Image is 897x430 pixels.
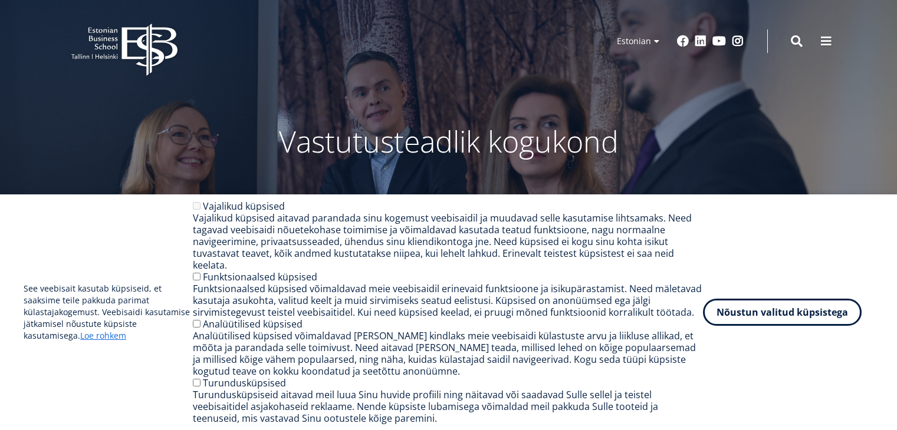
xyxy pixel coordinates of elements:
a: Loe rohkem [80,330,126,342]
label: Analüütilised küpsised [203,317,303,330]
p: Vastutusteadlik kogukond [136,124,761,159]
button: Nõustun valitud küpsistega [703,299,862,326]
div: Analüütilised küpsised võimaldavad [PERSON_NAME] kindlaks meie veebisaidi külastuste arvu ja liik... [193,330,703,377]
div: Funktsionaalsed küpsised võimaldavad meie veebisaidil erinevaid funktsioone ja isikupärastamist. ... [193,283,703,318]
a: Instagram [732,35,744,47]
label: Vajalikud küpsised [203,200,285,213]
div: Turundusküpsiseid aitavad meil luua Sinu huvide profiili ning näitavad või saadavad Sulle sellel ... [193,389,703,424]
a: Youtube [712,35,726,47]
label: Turundusküpsised [203,376,286,389]
p: See veebisait kasutab küpsiseid, et saaksime teile pakkuda parimat külastajakogemust. Veebisaidi ... [24,283,193,342]
label: Funktsionaalsed küpsised [203,270,317,283]
a: Facebook [677,35,689,47]
div: Vajalikud küpsised aitavad parandada sinu kogemust veebisaidil ja muudavad selle kasutamise lihts... [193,212,703,271]
a: Linkedin [695,35,707,47]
